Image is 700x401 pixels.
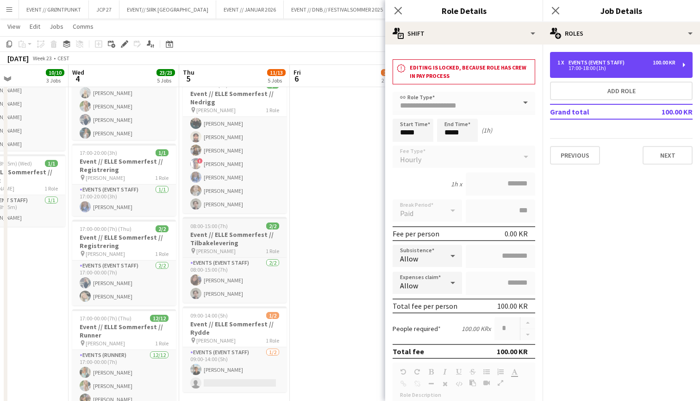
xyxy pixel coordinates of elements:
[71,73,84,84] span: 4
[400,254,418,263] span: Allow
[46,77,64,84] div: 3 Jobs
[266,107,279,114] span: 1 Role
[557,66,675,70] div: 17:00-18:00 (1h)
[451,180,462,188] div: 1h x
[216,0,284,19] button: EVENT // JANUAR 2026
[266,312,279,319] span: 1/2
[183,258,287,303] app-card-role: Events (Event Staff)2/208:00-15:00 (7h)[PERSON_NAME][PERSON_NAME]
[196,248,236,255] span: [PERSON_NAME]
[80,225,131,232] span: 17:00-00:00 (7h) (Thu)
[156,69,175,76] span: 23/23
[497,347,528,356] div: 100.00 KR
[183,217,287,303] app-job-card: 08:00-15:00 (7h)2/2Event // ELLE Sommerfest // Tilbakelevering [PERSON_NAME]1 RoleEvents (Event S...
[46,20,67,32] a: Jobs
[86,250,125,257] span: [PERSON_NAME]
[400,281,418,290] span: Allow
[72,220,176,306] app-job-card: 17:00-00:00 (7h) (Thu)2/2Event // ELLE Sommerfest // Registrering [PERSON_NAME]1 RoleEvents (Even...
[381,77,396,84] div: 2 Jobs
[183,320,287,337] h3: Event // ELLE Sommerfest // Rydde
[80,315,131,322] span: 17:00-00:00 (7h) (Thu)
[72,233,176,250] h3: Event // ELLE Sommerfest // Registrering
[26,20,44,32] a: Edit
[292,73,301,84] span: 6
[543,22,700,45] div: Roles
[19,0,89,19] button: EVENT // GRØNTPUNKT
[80,149,117,156] span: 17:00-20:00 (3h)
[72,157,176,174] h3: Event // ELLE Sommerfest // Registrering
[183,89,287,106] h3: Event // ELLE Sommerfest // Nedrigg
[156,225,169,232] span: 2/2
[197,158,203,164] span: !
[50,22,63,31] span: Jobs
[266,248,279,255] span: 1 Role
[569,59,628,66] div: Events (Event Staff)
[157,77,175,84] div: 5 Jobs
[196,337,236,344] span: [PERSON_NAME]
[181,73,194,84] span: 5
[30,22,40,31] span: Edit
[543,5,700,17] h3: Job Details
[155,250,169,257] span: 1 Role
[183,230,287,247] h3: Event // ELLE Sommerfest // Tilbakelevering
[462,325,491,333] div: 100.00 KR x
[410,64,531,80] h3: Editing is locked, because role has crew in pay process
[31,55,54,62] span: Week 23
[155,340,169,347] span: 1 Role
[45,160,58,167] span: 1/1
[72,185,176,216] app-card-role: Events (Event Staff)1/117:00-20:00 (3h)[PERSON_NAME]
[72,44,176,156] app-card-role: Events (Rigger)7/708:00-17:00 (9h)[PERSON_NAME][PERSON_NAME][PERSON_NAME][PERSON_NAME][PERSON_NAM...
[550,82,693,100] button: Add role
[89,0,119,19] button: JCP 27
[72,261,176,306] app-card-role: Events (Event Staff)2/217:00-00:00 (7h)[PERSON_NAME][PERSON_NAME]
[86,174,125,181] span: [PERSON_NAME]
[119,0,216,19] button: EVENT// SIRK [GEOGRAPHIC_DATA]
[381,69,394,76] span: 1/2
[156,149,169,156] span: 1/1
[69,20,97,32] a: Comms
[643,146,693,165] button: Next
[72,323,176,339] h3: Event // ELLE Sommerfest // Runner
[268,77,285,84] div: 5 Jobs
[57,55,69,62] div: CEST
[86,340,125,347] span: [PERSON_NAME]
[393,347,424,356] div: Total fee
[46,69,64,76] span: 10/10
[653,59,675,66] div: 100.00 KR
[497,301,528,311] div: 100.00 KR
[634,104,693,119] td: 100.00 KR
[266,337,279,344] span: 1 Role
[150,315,169,322] span: 12/12
[393,229,439,238] div: Fee per person
[4,20,24,32] a: View
[393,325,441,333] label: People required
[196,107,236,114] span: [PERSON_NAME]
[73,22,94,31] span: Comms
[72,144,176,216] app-job-card: 17:00-20:00 (3h)1/1Event // ELLE Sommerfest // Registrering [PERSON_NAME]1 RoleEvents (Event Staf...
[505,229,528,238] div: 0.00 KR
[284,0,391,19] button: EVENT // DNB // FESTIVALSOMMER 2025
[183,101,287,213] app-card-role: Events (Rigger)7/700:00-08:00 (8h)[PERSON_NAME][PERSON_NAME][PERSON_NAME]![PERSON_NAME][PERSON_NA...
[550,146,600,165] button: Previous
[481,126,492,134] div: (1h)
[7,54,29,63] div: [DATE]
[267,69,286,76] span: 11/13
[183,76,287,213] app-job-card: 00:00-08:00 (8h)7/7Event // ELLE Sommerfest // Nedrigg [PERSON_NAME]1 RoleEvents (Rigger)7/700:00...
[183,347,287,392] app-card-role: Events (Event Staff)1/209:00-14:00 (5h)[PERSON_NAME]
[294,68,301,76] span: Fri
[183,306,287,392] app-job-card: 09:00-14:00 (5h)1/2Event // ELLE Sommerfest // Rydde [PERSON_NAME]1 RoleEvents (Event Staff)1/209...
[557,59,569,66] div: 1 x
[385,22,543,45] div: Shift
[393,301,457,311] div: Total fee per person
[155,174,169,181] span: 1 Role
[183,68,194,76] span: Thu
[7,22,20,31] span: View
[385,5,543,17] h3: Role Details
[266,223,279,229] span: 2/2
[550,104,634,119] td: Grand total
[190,312,228,319] span: 09:00-14:00 (5h)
